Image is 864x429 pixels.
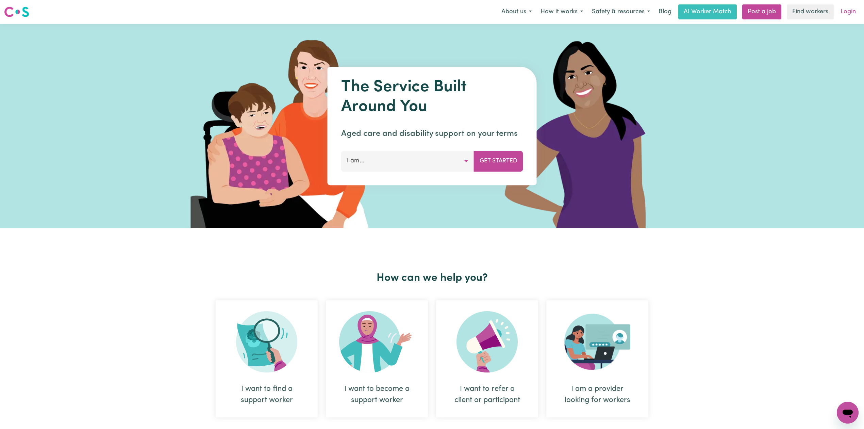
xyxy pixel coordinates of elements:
[341,78,523,117] h1: The Service Built Around You
[452,383,522,406] div: I want to refer a client or participant
[563,383,632,406] div: I am a provider looking for workers
[436,300,538,417] div: I want to refer a client or participant
[341,151,474,171] button: I am...
[339,311,415,372] img: Become Worker
[742,4,781,19] a: Post a job
[4,6,29,18] img: Careseekers logo
[678,4,737,19] a: AI Worker Match
[546,300,648,417] div: I am a provider looking for workers
[587,5,654,19] button: Safety & resources
[497,5,536,19] button: About us
[232,383,301,406] div: I want to find a support worker
[236,311,297,372] img: Search
[564,311,630,372] img: Provider
[342,383,412,406] div: I want to become a support worker
[456,311,518,372] img: Refer
[326,300,428,417] div: I want to become a support worker
[341,128,523,140] p: Aged care and disability support on your terms
[474,151,523,171] button: Get Started
[212,272,652,285] h2: How can we help you?
[216,300,318,417] div: I want to find a support worker
[837,402,859,424] iframe: Button to launch messaging window
[654,4,676,19] a: Blog
[4,4,29,20] a: Careseekers logo
[836,4,860,19] a: Login
[787,4,834,19] a: Find workers
[536,5,587,19] button: How it works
